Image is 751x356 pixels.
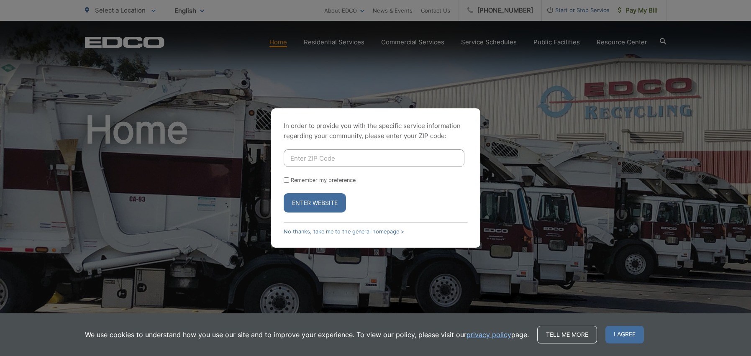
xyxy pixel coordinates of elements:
span: I agree [605,326,644,343]
p: We use cookies to understand how you use our site and to improve your experience. To view our pol... [85,330,529,340]
button: Enter Website [284,193,346,213]
input: Enter ZIP Code [284,149,464,167]
label: Remember my preference [291,177,356,183]
a: No thanks, take me to the general homepage > [284,228,404,235]
a: Tell me more [537,326,597,343]
p: In order to provide you with the specific service information regarding your community, please en... [284,121,468,141]
a: privacy policy [466,330,511,340]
